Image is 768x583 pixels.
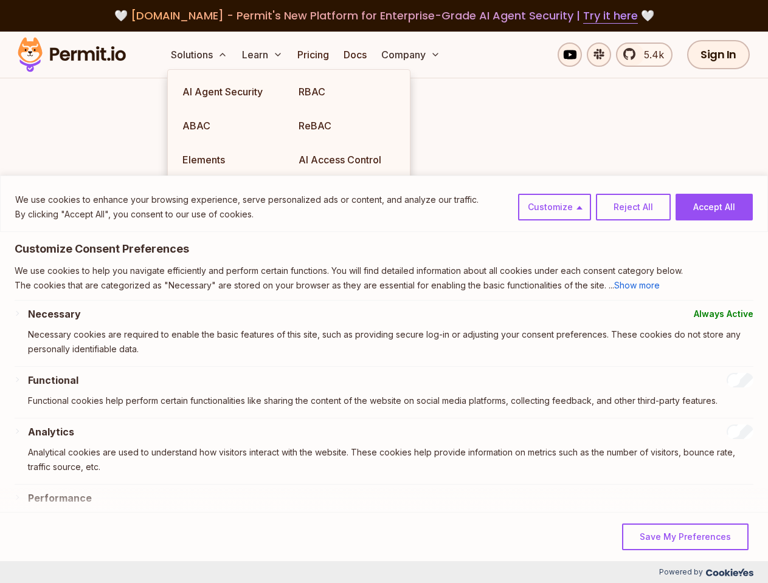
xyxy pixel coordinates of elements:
[15,264,753,278] p: We use cookies to help you navigate efficiently and perform certain functions. You will find deta...
[727,373,753,387] input: Enable Functional
[289,143,405,177] a: AI Access Control
[28,307,81,321] button: Necessary
[15,242,189,256] span: Customize Consent Preferences
[28,424,74,439] button: Analytics
[596,194,671,220] button: Reject All
[173,109,289,143] a: ABAC
[28,373,78,387] button: Functional
[29,7,739,24] div: 🤍 🤍
[687,40,750,69] a: Sign In
[339,43,372,67] a: Docs
[292,43,334,67] a: Pricing
[131,8,638,23] span: [DOMAIN_NAME] - Permit's New Platform for Enterprise-Grade AI Agent Security |
[15,207,479,222] p: By clicking "Accept All", you consent to our use of cookies.
[289,109,405,143] a: ReBAC
[706,568,753,576] img: Cookieyes logo
[166,43,232,67] button: Solutions
[28,445,753,474] p: Analytical cookies are used to understand how visitors interact with the website. These cookies h...
[727,424,753,439] input: Enable Analytics
[12,34,131,75] img: Permit logo
[622,523,749,550] button: Save My Preferences
[616,43,673,67] a: 5.4k
[676,194,753,220] button: Accept All
[694,307,753,321] span: Always Active
[28,327,753,356] p: Necessary cookies are required to enable the basic features of this site, such as providing secur...
[237,43,288,67] button: Learn
[518,194,591,220] button: Customize
[583,8,638,24] a: Try it here
[173,143,289,177] a: Elements
[15,278,753,293] p: The cookies that are categorized as "Necessary" are stored on your browser as they are essential ...
[15,193,479,207] p: We use cookies to enhance your browsing experience, serve personalized ads or content, and analyz...
[614,278,660,293] button: Show more
[289,75,405,109] a: RBAC
[376,43,445,67] button: Company
[28,394,753,408] p: Functional cookies help perform certain functionalities like sharing the content of the website o...
[173,75,289,109] a: AI Agent Security
[637,47,664,62] span: 5.4k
